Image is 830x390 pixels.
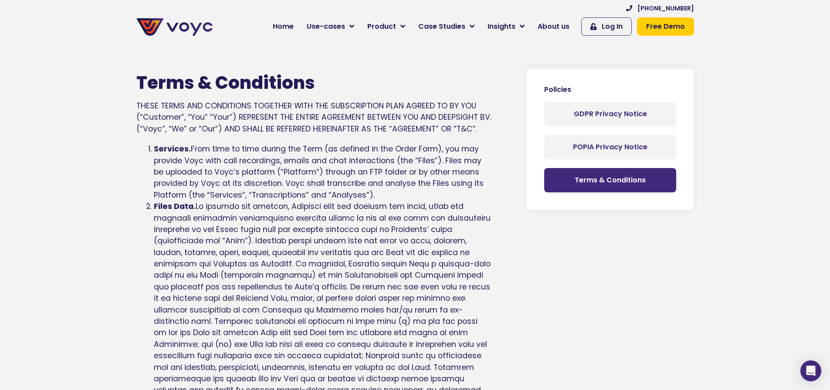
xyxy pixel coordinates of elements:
[136,72,492,93] h1: Terms & Conditions
[553,177,667,184] p: Terms & Conditions
[154,143,492,201] li: From time to time during the Term (as defined in the Order Form), you may provide Voyc with call ...
[273,21,294,32] span: Home
[581,17,632,36] a: Log In
[538,21,569,32] span: About us
[154,201,196,212] b: Files Data.
[531,18,576,35] a: About us
[573,144,647,151] span: POPIA Privacy Notice
[136,72,492,134] div: THESE TERMS AND CONDITIONS TOGETHER WITH THE SUBSCRIPTION PLAN AGREED TO BY YOU (“Customer”, “You...
[488,21,515,32] span: Insights
[154,144,191,154] b: Services.
[307,21,345,32] span: Use-cases
[574,111,647,118] span: GDPR Privacy Notice
[367,21,396,32] span: Product
[646,21,685,32] span: Free Demo
[300,18,361,35] a: Use-cases
[626,4,694,13] a: [PHONE_NUMBER]
[266,18,300,35] a: Home
[361,18,412,35] a: Product
[602,21,623,32] span: Log In
[637,4,694,13] span: [PHONE_NUMBER]
[412,18,481,35] a: Case Studies
[544,86,676,93] p: Policies
[136,18,213,36] img: voyc-full-logo
[418,21,465,32] span: Case Studies
[800,360,821,381] div: Open Intercom Messenger
[544,135,676,159] a: POPIA Privacy Notice
[544,102,676,126] a: GDPR Privacy Notice
[637,17,694,36] a: Free Demo
[481,18,531,35] a: Insights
